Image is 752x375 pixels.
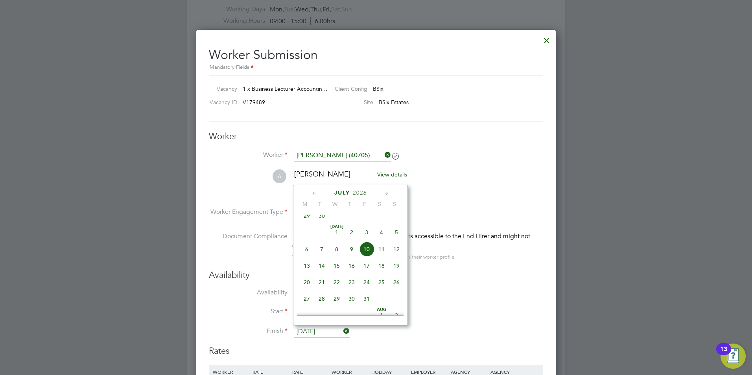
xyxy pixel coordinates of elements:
label: Availability [209,289,288,297]
span: Aug [374,308,389,312]
span: 4 [374,225,389,240]
span: 23 [344,275,359,290]
div: This worker has no Compliance Documents accessible to the End Hirer and might not qualify for thi... [292,232,543,250]
span: 17 [359,258,374,273]
span: S [372,200,387,208]
h3: Availability [209,270,543,281]
label: Vacancy ID [206,99,237,106]
span: 1 [374,308,389,323]
span: 22 [329,275,344,290]
span: 31 [359,291,374,306]
span: 13 [299,258,314,273]
input: Search for... [294,150,391,162]
span: W [327,200,342,208]
h3: Worker [209,131,543,142]
span: F [357,200,372,208]
span: 15 [329,258,344,273]
span: 30 [344,291,359,306]
span: 18 [374,258,389,273]
span: S [387,200,402,208]
label: Document Compliance [209,232,288,260]
span: 9 [344,242,359,257]
span: 10 [359,242,374,257]
span: 3 [359,225,374,240]
h2: Worker Submission [209,41,543,72]
span: 16 [344,258,359,273]
span: 2 [389,308,404,323]
span: [PERSON_NAME] [294,169,350,178]
div: You can edit access to this worker’s documents from their worker profile. [292,252,456,262]
span: 28 [314,291,329,306]
span: 6 [299,242,314,257]
span: T [342,200,357,208]
span: 21 [314,275,329,290]
span: 30 [314,208,329,223]
span: 11 [374,242,389,257]
div: Mandatory Fields [209,63,543,72]
span: 29 [329,291,344,306]
label: Site [328,99,373,106]
span: 29 [299,208,314,223]
span: 1 x Business Lecturer Accountin… [243,85,328,92]
label: Worker [209,151,288,159]
span: A [273,169,286,183]
span: View details [377,171,407,178]
span: 8 [329,242,344,257]
span: 12 [389,242,404,257]
span: 2 [344,225,359,240]
span: 1 [329,225,344,240]
input: Select one [294,326,350,338]
span: BSix [373,85,383,92]
span: M [297,200,312,208]
span: 7 [314,242,329,257]
span: V179489 [243,99,265,106]
label: Worker Engagement Type [209,208,288,216]
span: 20 [299,275,314,290]
span: 25 [374,275,389,290]
span: July [334,189,350,196]
span: BSix Estates [379,99,409,106]
span: 27 [299,291,314,306]
div: 13 [720,349,727,359]
span: 2026 [353,189,367,196]
span: 19 [389,258,404,273]
label: Start [209,307,288,316]
label: Finish [209,327,288,335]
label: Client Config [328,85,367,92]
span: 5 [389,225,404,240]
button: Open Resource Center, 13 new notifications [721,344,746,369]
span: T [312,200,327,208]
span: 14 [314,258,329,273]
span: 26 [389,275,404,290]
label: Vacancy [206,85,237,92]
h3: Rates [209,346,543,357]
span: 24 [359,275,374,290]
span: [DATE] [329,225,344,229]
